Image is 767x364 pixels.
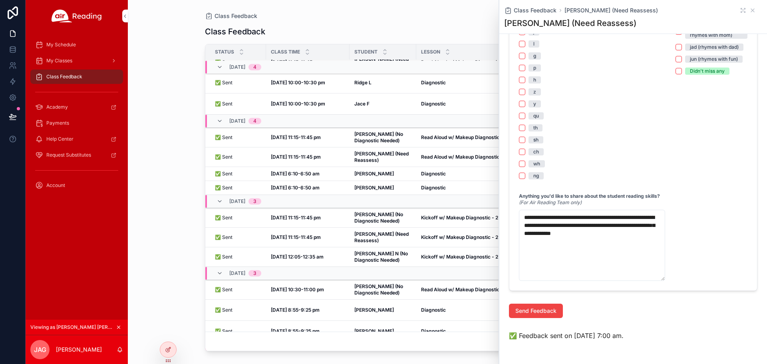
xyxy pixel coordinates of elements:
[271,234,321,240] strong: [DATE] 11:15-11:45 pm
[690,44,739,51] div: jad (rhymes with dad)
[215,80,261,86] a: ✅ Sent
[46,152,91,158] span: Request Substitutes
[354,151,411,163] a: [PERSON_NAME] (Need Reassess)
[421,80,446,86] strong: Diagnostic
[514,6,556,14] span: Class Feedback
[515,307,556,315] span: Send Feedback
[56,346,102,354] p: [PERSON_NAME]
[533,136,538,143] div: sh
[215,286,261,293] a: ✅ Sent
[690,68,725,75] div: Didn't miss any
[421,286,508,293] a: Read Aloud w/ Makeup Diagnostic - 4
[271,171,345,177] a: [DATE] 6:10-6:50 am
[215,328,261,334] a: ✅ Sent
[271,134,345,141] a: [DATE] 11:15-11:45 pm
[354,185,411,191] a: [PERSON_NAME]
[215,171,261,177] a: ✅ Sent
[421,185,446,191] strong: Diagnostic
[564,6,658,14] a: [PERSON_NAME] (Need Reassess)
[421,328,508,334] a: Diagnostic
[271,134,321,140] strong: [DATE] 11:15-11:45 pm
[421,215,508,221] a: Kickoff w/ Makeup Diagnostic - 2
[354,101,370,107] strong: Jace F
[354,131,411,144] a: [PERSON_NAME] (No Diagnostic Needed)
[354,131,404,143] strong: [PERSON_NAME] (No Diagnostic Needed)
[253,118,256,124] div: 4
[271,286,324,292] strong: [DATE] 10:30-11:00 pm
[421,234,498,240] strong: Kickoff w/ Makeup Diagnostic - 2
[215,215,261,221] a: ✅ Sent
[271,234,345,241] a: [DATE] 11:15-11:45 pm
[354,251,409,263] strong: [PERSON_NAME] N (No Diagnostic Needed)
[354,151,410,163] strong: [PERSON_NAME] (Need Reassess)
[215,49,234,55] span: Status
[421,171,508,177] a: Diagnostic
[30,116,123,130] a: Payments
[354,328,411,334] a: [PERSON_NAME]
[46,42,76,48] span: My Schedule
[519,193,660,199] strong: Anything you'd like to share about the student reading skills?
[229,198,245,205] span: [DATE]
[271,80,325,86] strong: [DATE] 10:00-10:30 pm
[533,160,540,167] div: wh
[30,178,123,193] a: Account
[354,80,411,86] a: Ridge L
[271,215,345,221] a: [DATE] 11:15-11:45 pm
[229,270,245,276] span: [DATE]
[215,215,232,221] span: ✅ Sent
[509,331,624,340] span: ✅ Feedback sent on [DATE] 7:00 am.
[205,12,257,20] a: Class Feedback
[504,18,636,29] h1: [PERSON_NAME] (Need Reassess)
[46,182,65,189] span: Account
[533,88,536,95] div: z
[271,154,321,160] strong: [DATE] 11:15-11:45 pm
[215,307,261,313] a: ✅ Sent
[271,215,321,221] strong: [DATE] 11:15-11:45 pm
[354,283,404,296] strong: [PERSON_NAME] (No Diagnostic Needed)
[354,231,411,244] a: [PERSON_NAME] (Need Reassess)
[271,328,320,334] strong: [DATE] 8:55-9:25 pm
[229,64,245,70] span: [DATE]
[271,49,300,55] span: Class Time
[354,328,394,334] strong: [PERSON_NAME]
[229,118,245,124] span: [DATE]
[421,154,508,160] a: Read Aloud w/ Makeup Diagnostic - 3
[690,56,738,63] div: jun (rhymes with fun)
[30,70,123,84] a: Class Feedback
[421,185,508,191] a: Diagnostic
[354,251,411,263] a: [PERSON_NAME] N (No Diagnostic Needed)
[215,234,232,241] span: ✅ Sent
[271,328,345,334] a: [DATE] 8:55-9:25 pm
[519,199,582,205] em: (For Air Reading Team only)
[421,215,498,221] strong: Kickoff w/ Makeup Diagnostic - 2
[533,52,536,60] div: g
[30,148,123,162] a: Request Substitutes
[533,64,536,72] div: p
[421,328,446,334] strong: Diagnostic
[421,49,440,55] span: Lesson
[215,307,232,313] span: ✅ Sent
[26,32,128,203] div: scrollable content
[215,154,261,160] a: ✅ Sent
[533,112,539,119] div: qu
[421,307,508,313] a: Diagnostic
[52,10,102,22] img: App logo
[421,134,508,141] a: Read Aloud w/ Makeup Diagnostic - 3
[533,76,536,84] div: h
[354,171,394,177] strong: [PERSON_NAME]
[215,286,232,293] span: ✅ Sent
[215,171,232,177] span: ✅ Sent
[421,80,508,86] a: Diagnostic
[46,58,72,64] span: My Classes
[30,38,123,52] a: My Schedule
[215,254,261,260] a: ✅ Sent
[215,134,261,141] a: ✅ Sent
[354,283,411,296] a: [PERSON_NAME] (No Diagnostic Needed)
[46,136,74,142] span: Help Center
[271,307,320,313] strong: [DATE] 8:55-9:25 pm
[271,286,345,293] a: [DATE] 10:30-11:00 pm
[354,80,372,86] strong: Ridge L
[46,120,69,126] span: Payments
[354,231,410,243] strong: [PERSON_NAME] (Need Reassess)
[271,101,345,107] a: [DATE] 10:00-10:30 pm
